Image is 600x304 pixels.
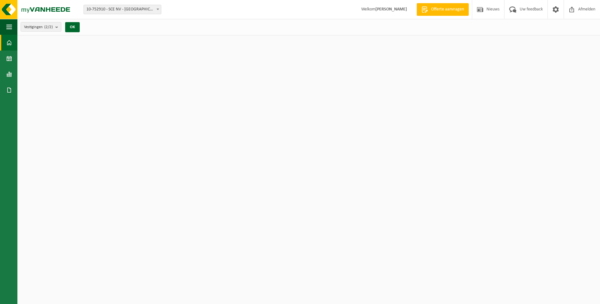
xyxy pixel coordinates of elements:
[65,22,80,32] button: OK
[44,25,53,29] count: (2/2)
[24,22,53,32] span: Vestigingen
[375,7,407,12] strong: [PERSON_NAME]
[84,5,161,14] span: 10-752910 - SCE NV - LICHTERVELDE
[430,6,466,13] span: Offerte aanvragen
[417,3,469,16] a: Offerte aanvragen
[21,22,61,32] button: Vestigingen(2/2)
